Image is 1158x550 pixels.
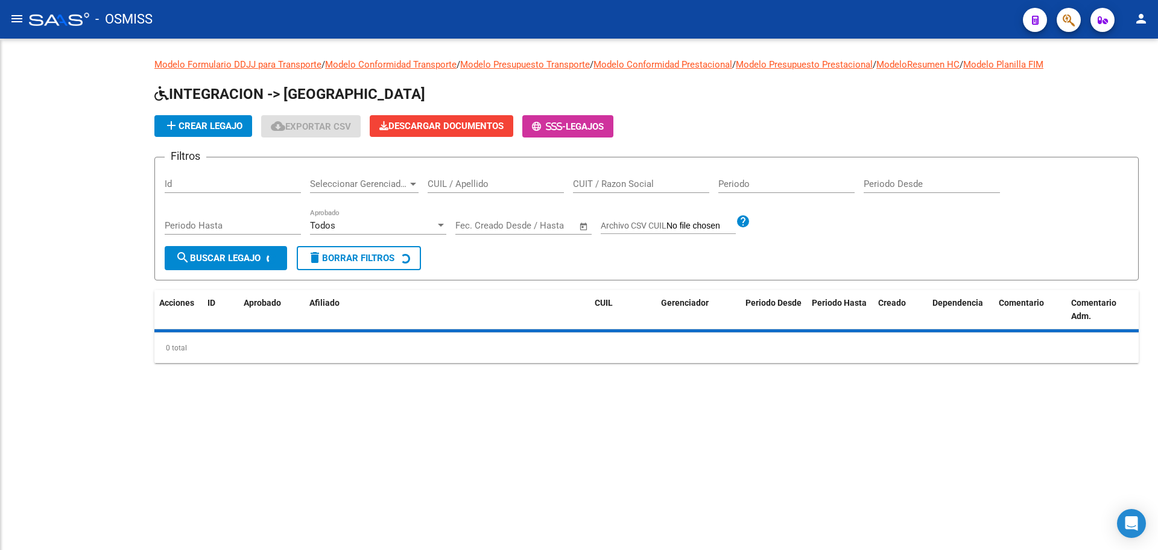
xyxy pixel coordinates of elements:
mat-icon: delete [308,250,322,265]
a: Modelo Presupuesto Prestacional [736,59,873,70]
div: Open Intercom Messenger [1117,509,1146,538]
datatable-header-cell: Aprobado [239,290,287,330]
span: Periodo Hasta [812,298,867,308]
span: Afiliado [309,298,340,308]
input: End date [505,220,564,231]
span: Aprobado [244,298,281,308]
mat-icon: help [736,214,750,229]
datatable-header-cell: Gerenciador [656,290,741,330]
span: Seleccionar Gerenciador [310,179,408,189]
input: Start date [455,220,495,231]
span: Archivo CSV CUIL [601,221,666,230]
button: -Legajos [522,115,613,137]
mat-icon: cloud_download [271,119,285,133]
a: Modelo Formulario DDJJ para Transporte [154,59,321,70]
span: Comentario [999,298,1044,308]
button: Descargar Documentos [370,115,513,137]
a: ModeloResumen HC [876,59,960,70]
datatable-header-cell: Dependencia [928,290,994,330]
span: INTEGRACION -> [GEOGRAPHIC_DATA] [154,86,425,103]
h3: Filtros [165,148,206,165]
span: Todos [310,220,335,231]
span: Acciones [159,298,194,308]
button: Open calendar [577,220,591,233]
input: Archivo CSV CUIL [666,221,736,232]
datatable-header-cell: Afiliado [305,290,590,330]
mat-icon: add [164,118,179,133]
div: 0 total [154,333,1139,363]
span: Comentario Adm. [1071,298,1116,321]
datatable-header-cell: Comentario [994,290,1066,330]
datatable-header-cell: Periodo Desde [741,290,807,330]
mat-icon: search [176,250,190,265]
mat-icon: menu [10,11,24,26]
a: Modelo Conformidad Prestacional [593,59,732,70]
span: - [532,121,566,132]
span: Borrar Filtros [308,253,394,264]
a: Modelo Planilla FIM [963,59,1043,70]
datatable-header-cell: ID [203,290,239,330]
span: Crear Legajo [164,121,242,131]
button: Crear Legajo [154,115,252,137]
span: Dependencia [932,298,983,308]
div: / / / / / / [154,58,1139,363]
a: Modelo Conformidad Transporte [325,59,457,70]
mat-icon: person [1134,11,1148,26]
span: ID [207,298,215,308]
span: Legajos [566,121,604,132]
button: Buscar Legajo [165,246,287,270]
span: Exportar CSV [271,121,351,132]
button: Borrar Filtros [297,246,421,270]
datatable-header-cell: Comentario Adm. [1066,290,1139,330]
span: Buscar Legajo [176,253,261,264]
datatable-header-cell: Creado [873,290,928,330]
span: - OSMISS [95,6,153,33]
span: Creado [878,298,906,308]
a: Modelo Presupuesto Transporte [460,59,590,70]
datatable-header-cell: Acciones [154,290,203,330]
datatable-header-cell: CUIL [590,290,656,330]
datatable-header-cell: Periodo Hasta [807,290,873,330]
span: Periodo Desde [745,298,802,308]
span: Descargar Documentos [379,121,504,131]
span: Gerenciador [661,298,709,308]
button: Exportar CSV [261,115,361,137]
span: CUIL [595,298,613,308]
